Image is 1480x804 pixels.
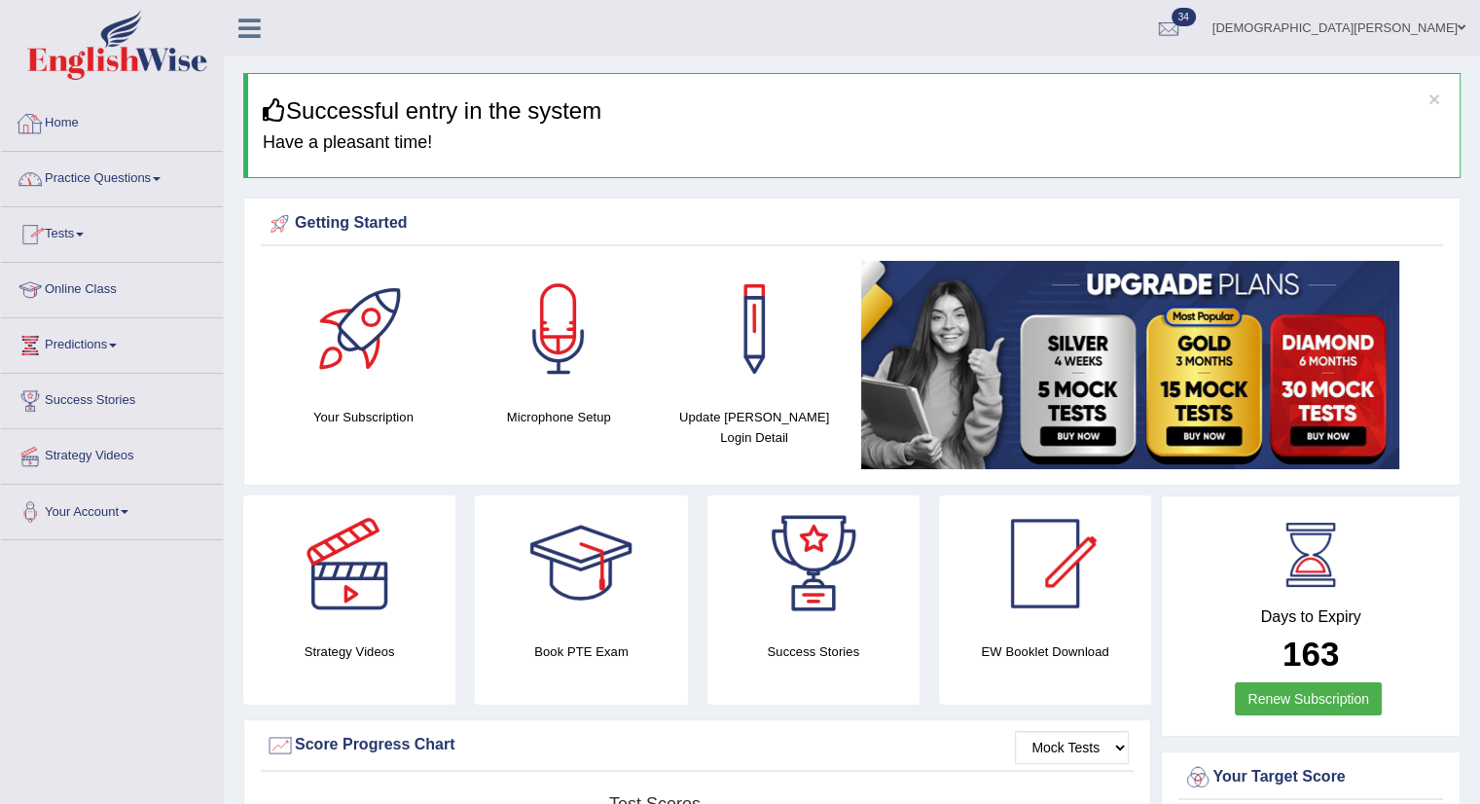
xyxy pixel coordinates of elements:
div: Your Target Score [1183,763,1438,792]
a: Practice Questions [1,152,223,201]
h4: Your Subscription [275,407,451,427]
h4: Have a pleasant time! [263,133,1445,153]
img: small5.jpg [861,261,1399,469]
b: 163 [1282,635,1339,673]
h4: Days to Expiry [1183,608,1438,626]
span: 34 [1172,8,1196,26]
h4: Strategy Videos [243,641,455,662]
a: Tests [1,207,223,256]
a: Online Class [1,263,223,311]
a: Success Stories [1,374,223,422]
a: Home [1,96,223,145]
h4: Microphone Setup [471,407,647,427]
a: Strategy Videos [1,429,223,478]
a: Predictions [1,318,223,367]
h4: Book PTE Exam [475,641,687,662]
h4: Success Stories [707,641,920,662]
div: Getting Started [266,209,1438,238]
button: × [1428,89,1440,109]
h4: Update [PERSON_NAME] Login Detail [667,407,843,448]
a: Your Account [1,485,223,533]
div: Score Progress Chart [266,731,1129,760]
h3: Successful entry in the system [263,98,1445,124]
a: Renew Subscription [1235,682,1382,715]
h4: EW Booklet Download [939,641,1151,662]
